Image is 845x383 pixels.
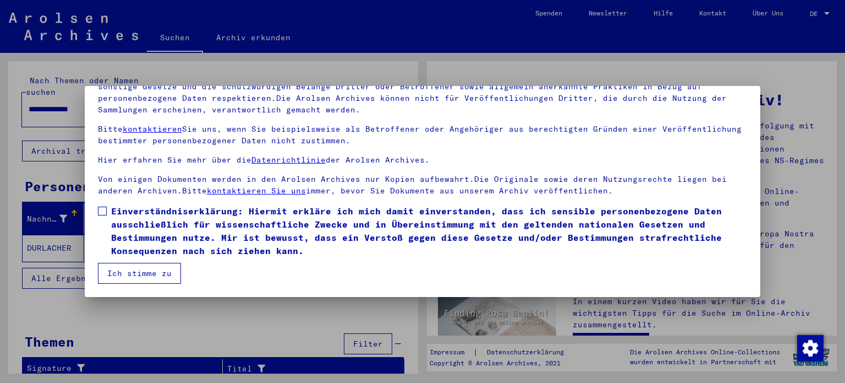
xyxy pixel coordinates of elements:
[207,186,306,196] a: kontaktieren Sie uns
[797,335,824,362] img: Zustimmung ändern
[98,174,748,197] p: Von einigen Dokumenten werden in den Arolsen Archives nur Kopien aufbewahrt.Die Originale sowie d...
[98,58,748,116] p: Bitte beachten Sie, dass dieses Portal über NS - Verfolgte sensible Daten zu identifizierten oder...
[98,263,181,284] button: Ich stimme zu
[98,123,748,147] p: Bitte Sie uns, wenn Sie beispielsweise als Betroffener oder Angehöriger aus berechtigten Gründen ...
[797,335,823,361] div: Zustimmung ändern
[98,154,748,166] p: Hier erfahren Sie mehr über die der Arolsen Archives.
[111,204,748,257] span: Einverständniserklärung: Hiermit erkläre ich mich damit einverstanden, dass ich sensible personen...
[123,124,182,134] a: kontaktieren
[251,155,326,165] a: Datenrichtlinie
